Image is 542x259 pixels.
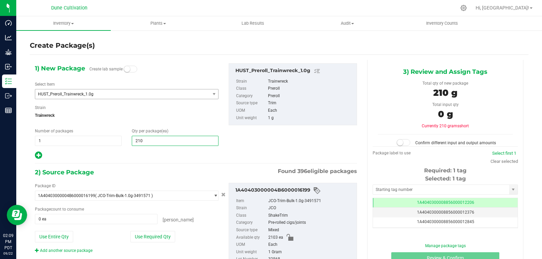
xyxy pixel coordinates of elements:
[5,78,12,85] inline-svg: Inventory
[210,191,218,200] span: select
[38,92,200,96] span: HUST_Preroll_Trainwreck_1.0g
[424,167,466,174] span: Required: 1 tag
[7,205,27,225] iframe: Resource center
[268,107,353,114] div: Each
[268,100,353,107] div: Trim
[3,233,13,251] p: 02:09 PM PDT
[111,16,205,30] a: Plants
[35,248,92,253] a: Add another source package
[232,20,273,26] span: Lab Results
[111,20,205,26] span: Plants
[422,124,469,128] span: Currently 210 grams
[432,102,459,107] span: Total input qty
[417,219,474,224] span: 1A4040300008856000012845
[509,185,518,194] span: select
[268,78,353,85] div: Trainwreck
[417,210,474,215] span: 1A4040300008856000012376
[236,241,267,249] label: UOM
[35,154,42,159] span: Add new output
[89,64,123,74] label: Create lab sample
[35,207,84,212] span: Package to consume
[236,204,267,212] label: Strain
[35,105,46,111] label: Strain
[35,81,55,87] label: Select Item
[236,92,267,100] label: Category
[278,167,357,175] span: Found eligible packages
[268,212,353,219] div: ShakeTrim
[236,234,267,241] label: Available qty
[5,63,12,70] inline-svg: Inbound
[95,193,153,198] span: ( JCO-Trim-Bulk-1.0g-3491571 )
[268,249,353,256] div: 1 Gram
[491,159,518,164] a: Clear selected
[438,109,453,120] span: 0 g
[236,107,267,114] label: UOM
[16,16,111,30] a: Inventory
[236,226,267,234] label: Source type
[35,136,121,146] input: 1
[476,5,529,10] span: Hi, [GEOGRAPHIC_DATA]!
[5,49,12,56] inline-svg: Grow
[268,219,353,226] div: Pre-rolled cigs/joints
[35,231,73,242] button: Use Entire Qty
[236,219,267,226] label: Category
[268,234,283,241] span: 2103 ea
[161,129,168,133] span: (ea)
[35,129,73,133] span: Number of packages
[373,151,411,155] span: Package label to use
[297,168,307,174] span: 396
[417,200,474,205] span: 1A4040300008856000012206
[403,67,487,77] span: 3) Review and Assign Tags
[422,81,468,86] span: Total qty of new package
[236,249,267,256] label: Unit weight
[35,184,56,188] span: Package ID
[51,207,61,212] span: count
[268,85,353,92] div: Preroll
[35,110,218,121] span: Trainwreck
[5,20,12,26] inline-svg: Dashboard
[35,63,85,73] span: 1) New Package
[268,114,353,122] div: 1 g
[268,241,353,249] div: Each
[459,5,468,11] div: Manage settings
[235,67,353,75] div: HUST_Preroll_Trainwreck_1.0g
[206,16,300,30] a: Lab Results
[236,197,267,205] label: Item
[268,204,353,212] div: JCO
[235,187,353,195] div: 1A40403000004B6000016199
[268,226,353,234] div: Mixed
[35,167,94,177] span: 2) Source Package
[300,20,394,26] span: Audit
[236,78,267,85] label: Strain
[51,5,87,11] span: Dune Cultivation
[30,41,95,50] h4: Create Package(s)
[38,193,95,198] span: 1A40403000004B6000016199
[5,107,12,114] inline-svg: Reports
[417,20,467,26] span: Inventory Counts
[425,243,466,248] a: Manage package tags
[219,190,228,200] button: Cancel button
[210,89,218,99] span: select
[395,16,489,30] a: Inventory Counts
[268,92,353,100] div: Preroll
[236,100,267,107] label: Source type
[5,34,12,41] inline-svg: Analytics
[425,175,466,182] span: Selected: 1 tag
[130,231,175,242] button: Use Required Qty
[459,124,469,128] span: short
[236,114,267,122] label: Unit weight
[3,251,13,256] p: 09/22
[300,16,395,30] a: Audit
[16,20,111,26] span: Inventory
[236,212,267,219] label: Class
[5,92,12,99] inline-svg: Outbound
[163,217,194,222] span: [PERSON_NAME]
[373,185,509,194] input: Starting tag number
[35,214,157,224] input: 0 ea
[433,87,457,98] span: 210 g
[132,129,168,133] span: Qty per package
[236,85,267,92] label: Class
[268,197,353,205] div: JCO-Trim-Bulk-1.0g-3491571
[415,141,496,145] span: Confirm different input and output amounts
[492,151,516,156] a: Select first 1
